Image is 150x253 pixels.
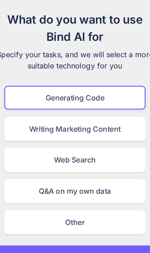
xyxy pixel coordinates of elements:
[6,56,144,75] p: Specify your tasks, and we will select a more suitable technology for you
[13,88,137,109] div: Generating Code
[61,232,89,242] p: Continue
[6,23,144,53] h1: What do you want to use Bind AI for
[13,197,137,218] div: Other
[13,115,137,136] div: Writing Marketing Content
[6,227,144,247] button: Continue
[13,170,137,191] div: Q&A on my own data
[13,143,137,163] div: Web Search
